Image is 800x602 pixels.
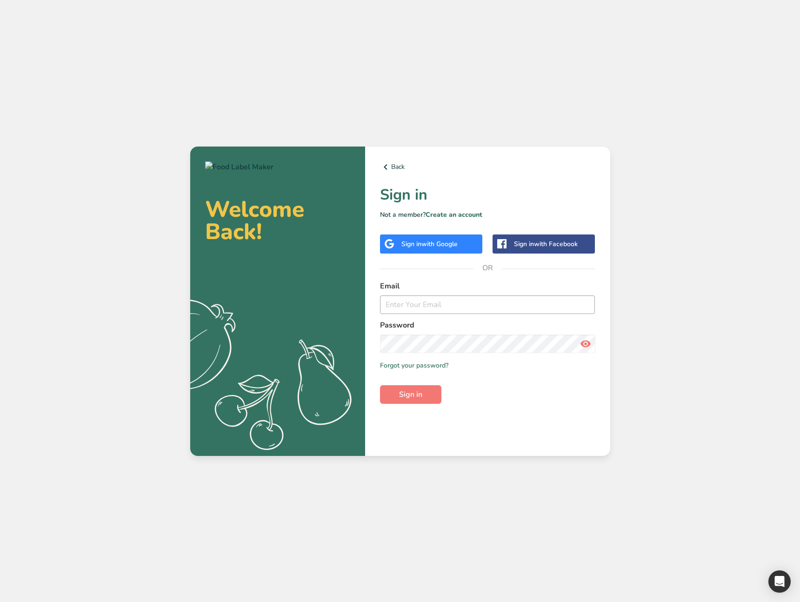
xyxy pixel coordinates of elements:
a: Back [380,161,595,173]
a: Create an account [426,210,482,219]
label: Email [380,281,595,292]
h2: Welcome Back! [205,198,350,243]
img: Food Label Maker [205,161,273,173]
div: Sign in [514,239,578,249]
button: Sign in [380,385,441,404]
div: Open Intercom Messenger [768,570,791,593]
a: Forgot your password? [380,361,448,370]
span: with Google [421,240,458,248]
input: Enter Your Email [380,295,595,314]
p: Not a member? [380,210,595,220]
div: Sign in [401,239,458,249]
span: OR [473,254,501,282]
h1: Sign in [380,184,595,206]
span: Sign in [399,389,422,400]
span: with Facebook [534,240,578,248]
label: Password [380,320,595,331]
